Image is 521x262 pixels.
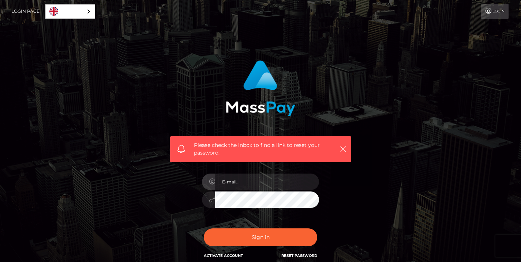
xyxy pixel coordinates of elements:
div: Language [45,4,95,19]
a: English [46,5,95,18]
input: E-mail... [215,174,319,190]
button: Sign in [204,228,317,246]
a: Login Page [11,4,40,19]
span: Please check the inbox to find a link to reset your password. [194,141,327,157]
a: Login [481,4,509,19]
a: Activate Account [204,253,243,258]
aside: Language selected: English [45,4,95,19]
a: Reset Password [281,253,317,258]
img: MassPay Login [226,60,295,116]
